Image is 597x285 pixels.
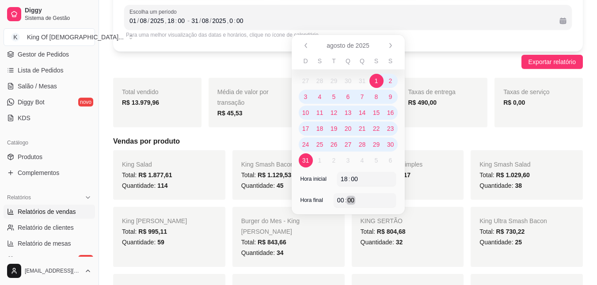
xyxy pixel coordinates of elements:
[332,57,336,65] span: T
[167,16,175,25] div: hora, Data inicial,
[241,217,300,235] span: Burger do Mes - King [PERSON_NAME]
[236,16,244,25] div: minuto, Data final,
[355,122,369,136] span: quinta-feira, 21 de agosto de 2025 selecionado
[359,124,366,133] span: 21
[369,90,384,104] span: sexta-feira, 8 de agosto de 2025 selecionado
[299,137,313,152] span: domingo, 24 de agosto de 2025 selecionado
[217,110,243,117] strong: R$ 45,53
[228,16,234,25] div: hora, Data final,
[369,106,384,120] span: sexta-feira, 15 de agosto de 2025 selecionado
[529,57,576,67] span: Exportar relatório
[7,194,31,201] span: Relatórios
[241,249,284,256] span: Quantidade:
[347,175,351,183] div: :
[355,137,369,152] span: quinta-feira, 28 de agosto de 2025 selecionado
[25,267,81,274] span: [EMAIL_ADDRESS][DOMAIN_NAME]
[217,88,269,106] span: Média de valor por transação
[360,57,365,65] span: Q
[369,122,384,136] span: sexta-feira, 22 de agosto de 2025 selecionado
[327,137,341,152] span: terça-feira, 26 de agosto de 2025 selecionado
[387,140,394,149] span: 30
[18,50,69,59] span: Gestor de Pedidos
[4,28,95,46] button: Select a team
[515,239,522,246] span: 25
[138,228,167,235] span: R$ 995,11
[18,207,76,216] span: Relatórios de vendas
[408,88,455,95] span: Taxas de entrega
[292,56,405,168] table: agosto de 2025
[198,16,202,25] div: /
[341,137,355,152] span: quarta-feira, 27 de agosto de 2025 selecionado
[346,92,350,101] span: 6
[318,92,322,101] span: 4
[316,108,323,117] span: 11
[25,15,91,22] span: Sistema de Gestão
[515,182,522,189] span: 38
[241,182,284,189] span: Quantidade:
[373,124,380,133] span: 22
[373,140,380,149] span: 29
[302,156,309,165] span: 31
[211,16,227,25] div: ano, Data final,
[341,74,355,88] span: quarta-feira, 30 de julho de 2025
[18,66,64,75] span: Lista de Pedidos
[350,175,359,183] div: minuto,
[479,217,547,224] span: King Ultra Smash Bacon
[313,122,327,136] span: segunda-feira, 18 de agosto de 2025 selecionado
[375,76,378,85] span: 1
[327,122,341,136] span: terça-feira, 19 de agosto de 2025 selecionado
[304,92,308,101] span: 3
[122,228,167,235] span: Total:
[341,90,355,104] span: quarta-feira, 6 de agosto de 2025 selecionado
[331,140,338,149] span: 26
[313,74,327,88] span: segunda-feira, 28 de julho de 2025
[241,239,286,246] span: Total:
[164,16,167,25] div: ,
[556,14,570,28] button: Calendário
[300,197,323,204] span: Hora final
[157,182,167,189] span: 114
[479,239,522,246] span: Quantidade:
[479,161,530,168] span: King Smash Salad
[503,99,525,106] strong: R$ 0,00
[327,74,341,88] span: terça-feira, 29 de julho de 2025
[345,76,352,85] span: 30
[277,182,284,189] span: 45
[122,182,168,189] span: Quantidade:
[331,108,338,117] span: 12
[313,90,327,104] span: segunda-feira, 4 de agosto de 2025 selecionado
[355,90,369,104] span: quinta-feira, 7 de agosto de 2025 selecionado
[18,239,71,248] span: Relatório de mesas
[149,16,165,25] div: ano, Data inicial,
[313,106,327,120] span: segunda-feira, 11 de agosto de 2025 selecionado
[258,239,286,246] span: R$ 843,66
[346,196,355,205] div: minuto,
[344,196,347,205] div: :
[241,171,292,179] span: Total:
[479,228,525,235] span: Total:
[129,15,186,26] div: Data inicial
[201,16,210,25] div: mês, Data final,
[346,57,350,65] span: Q
[299,38,313,53] button: Anterior
[299,106,313,120] span: domingo, 10 de agosto de 2025 selecionado
[27,33,124,42] div: King Of [DEMOGRAPHIC_DATA] ...
[313,153,327,167] span: segunda-feira, 1 de setembro de 2025
[177,16,186,25] div: minuto, Data inicial,
[122,217,187,224] span: King [PERSON_NAME]
[300,175,327,182] span: Hora inicial
[408,99,437,106] strong: R$ 490,00
[384,90,398,104] span: sábado, 9 de agosto de 2025 selecionado
[318,156,322,165] span: 1
[129,16,137,25] div: dia, Data inicial,
[302,108,309,117] span: 10
[139,16,148,25] div: mês, Data inicial,
[226,16,229,25] div: ,
[369,137,384,152] span: sexta-feira, 29 de agosto de 2025 selecionado
[299,122,313,136] span: domingo, 17 de agosto de 2025 selecionado
[4,136,95,150] div: Catálogo
[479,182,522,189] span: Quantidade:
[327,153,341,167] span: Hoje, terça-feira, 2 de setembro de 2025
[122,171,172,179] span: Total:
[187,15,190,26] span: -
